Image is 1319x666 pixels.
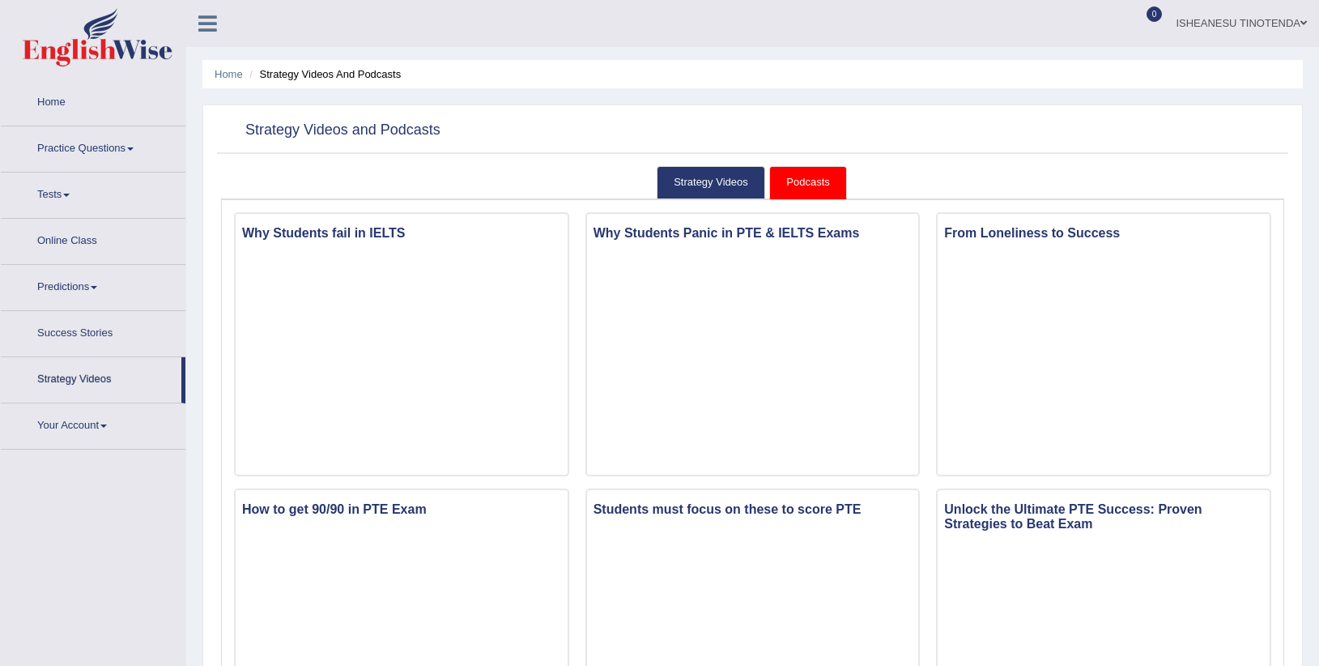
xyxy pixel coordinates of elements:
h3: From Loneliness to Success [938,222,1270,245]
a: Strategy Videos [1,357,181,398]
a: Your Account [1,403,185,444]
a: Home [215,68,243,80]
a: Podcasts [769,166,846,199]
h3: Students must focus on these to score PTE [587,498,919,521]
h2: Strategy Videos and Podcasts [221,118,440,143]
h3: Why Students Panic in PTE & IELTS Exams [587,222,919,245]
a: Home [1,80,185,121]
a: Online Class [1,219,185,259]
a: Practice Questions [1,126,185,167]
a: Tests [1,173,185,213]
h3: Unlock the Ultimate PTE Success: Proven Strategies to Beat Exam [938,498,1270,535]
span: 0 [1147,6,1163,22]
h3: Why Students fail in IELTS [236,222,568,245]
a: Success Stories [1,311,185,352]
h3: How to get 90/90 in PTE Exam [236,498,568,521]
a: Predictions [1,265,185,305]
li: Strategy Videos and Podcasts [245,66,401,82]
a: Strategy Videos [657,166,765,199]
